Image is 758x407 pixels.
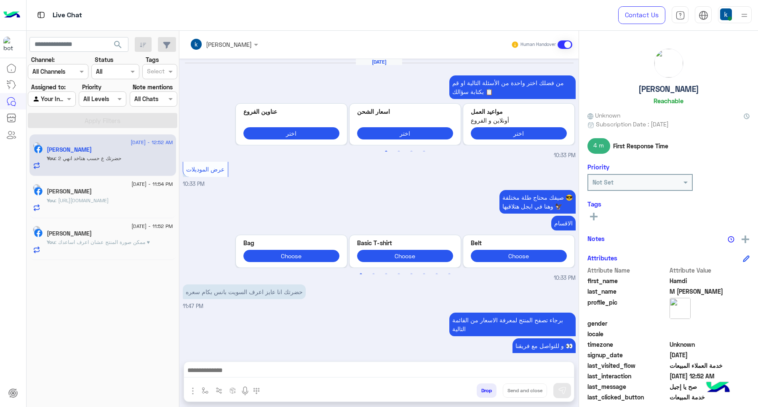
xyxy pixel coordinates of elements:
button: create order [226,383,240,397]
img: tab [36,10,46,20]
span: null [670,319,750,328]
span: last_name [587,287,668,296]
p: Belt [471,238,567,247]
button: Trigger scenario [212,383,226,397]
h6: Notes [587,235,605,242]
small: Human Handover [520,41,556,48]
span: last_message [587,382,668,391]
label: Priority [82,83,101,91]
span: 10:33 PM [183,181,205,187]
span: 10:33 PM [554,152,576,160]
p: 3/9/2025, 10:33 PM [551,216,576,230]
span: search [113,40,123,50]
button: 4 of 4 [395,270,403,278]
button: 7 of 4 [432,270,441,278]
span: Subscription Date : [DATE] [596,120,669,129]
p: Basic T-shirt [357,238,453,247]
a: Contact Us [618,6,665,24]
button: 1 of 2 [382,147,390,156]
span: Unknown [587,111,620,120]
p: 3/9/2025, 10:33 PM [449,75,576,99]
button: 2 of 2 [395,147,403,156]
span: Unknown [670,340,750,349]
img: notes [728,236,734,243]
span: null [670,329,750,338]
img: send attachment [188,386,198,396]
img: userImage [720,8,732,20]
button: search [108,37,128,55]
label: Channel: [31,55,55,64]
h6: Tags [587,200,750,208]
button: Choose [357,250,453,262]
span: locale [587,329,668,338]
button: 2 of 4 [369,270,378,278]
span: Attribute Name [587,266,668,275]
img: picture [33,142,40,150]
span: أونلاين و الفروع [471,116,567,125]
span: First Response Time [613,142,668,150]
p: Bag [243,238,339,247]
span: حضرتك ع حسب هتاخد انهي 2 [55,155,121,161]
a: tab [672,6,689,24]
img: Trigger scenario [216,387,222,394]
button: 4 of 2 [420,147,428,156]
button: Choose [471,250,567,262]
label: Status [95,55,113,64]
p: 3/9/2025, 11:47 PM [512,338,576,353]
img: hulul-logo.png [703,373,733,403]
img: make a call [253,388,260,394]
span: [DATE] - 11:52 PM [131,222,173,230]
span: 11:47 PM [183,303,203,309]
button: اختر [471,127,567,139]
p: Live Chat [53,10,82,21]
img: Facebook [34,229,43,237]
img: create order [230,387,236,394]
p: عناوين الفروع [243,107,339,116]
h5: Ahmed Hadada [47,188,92,195]
button: 3 of 4 [382,270,390,278]
h5: Hamdi M Rizk [47,146,92,153]
label: Tags [146,55,159,64]
span: عرض الموديلات [186,166,224,173]
span: [DATE] - 11:54 PM [131,180,173,188]
span: خدمة العملاء المبيعات [670,361,750,370]
p: 3/9/2025, 10:33 PM [499,190,576,214]
span: 10:33 PM [554,274,576,282]
button: 1 of 4 [357,270,365,278]
button: 8 of 4 [445,270,454,278]
p: 3/9/2025, 11:47 PM [449,313,576,336]
img: picture [33,226,40,233]
span: last_clicked_button [587,393,668,402]
span: 2025-09-03T16:22:35.945Z [670,351,750,359]
span: last_visited_flow [587,361,668,370]
h6: Attributes [587,254,617,262]
button: 6 of 4 [420,270,428,278]
span: Attribute Value [670,266,750,275]
span: gender [587,319,668,328]
button: Choose [243,250,339,262]
img: picture [654,49,683,78]
span: profile_pic [587,298,668,317]
h6: Priority [587,163,609,171]
button: Send and close [503,383,547,398]
img: Facebook [34,187,43,195]
button: Drop [477,383,496,398]
label: Assigned to: [31,83,66,91]
span: timezone [587,340,668,349]
img: 713415422032625 [3,37,19,52]
span: https://eagle.com.eg/collections/jeans [55,197,109,203]
span: [DATE] - 12:52 AM [131,139,173,146]
button: اختر [357,127,453,139]
img: tab [699,11,708,20]
h6: [DATE] [356,59,402,65]
span: Hamdi [670,276,750,285]
span: You [47,197,55,203]
img: profile [739,10,750,21]
button: 3 of 2 [407,147,416,156]
img: tab [675,11,685,20]
button: اختر [243,127,339,139]
span: last_interaction [587,372,668,380]
img: send voice note [240,386,250,396]
h5: عمرو عبد الصبور [47,230,92,237]
span: M Rizk [670,287,750,296]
